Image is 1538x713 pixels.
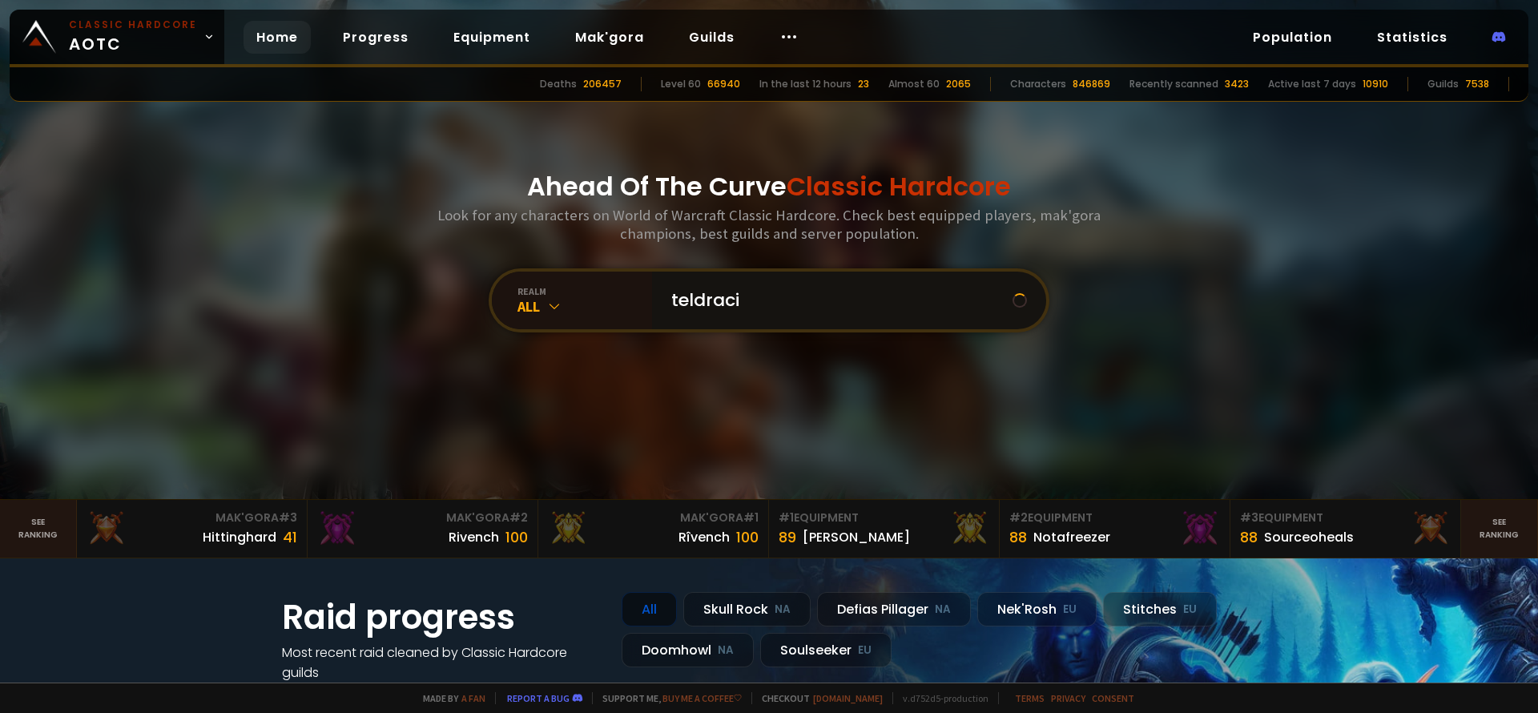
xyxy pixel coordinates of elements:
[87,510,297,526] div: Mak'Gora
[505,526,528,548] div: 100
[1264,527,1354,547] div: Sourceoheals
[759,77,852,91] div: In the last 12 hours
[787,168,1011,204] span: Classic Hardcore
[743,510,759,526] span: # 1
[1092,692,1134,704] a: Consent
[779,526,796,548] div: 89
[946,77,971,91] div: 2065
[282,592,602,643] h1: Raid progress
[527,167,1011,206] h1: Ahead Of The Curve
[517,297,652,316] div: All
[683,592,811,626] div: Skull Rock
[707,77,740,91] div: 66940
[308,500,538,558] a: Mak'Gora#2Rivench100
[1009,510,1028,526] span: # 2
[449,527,499,547] div: Rivench
[1230,500,1461,558] a: #3Equipment88Sourceoheals
[662,692,742,704] a: Buy me a coffee
[562,21,657,54] a: Mak'gora
[736,526,759,548] div: 100
[283,526,297,548] div: 41
[1465,77,1489,91] div: 7538
[1268,77,1356,91] div: Active last 7 days
[507,692,570,704] a: Report a bug
[769,500,1000,558] a: #1Equipment89[PERSON_NAME]
[583,77,622,91] div: 206457
[1129,77,1218,91] div: Recently scanned
[540,77,577,91] div: Deaths
[1461,500,1538,558] a: Seeranking
[676,21,747,54] a: Guilds
[461,692,485,704] a: a fan
[779,510,989,526] div: Equipment
[1010,77,1066,91] div: Characters
[509,510,528,526] span: # 2
[592,692,742,704] span: Support me,
[1015,692,1045,704] a: Terms
[1009,510,1220,526] div: Equipment
[622,633,754,667] div: Doomhowl
[69,18,197,56] span: AOTC
[69,18,197,32] small: Classic Hardcore
[441,21,543,54] a: Equipment
[317,510,528,526] div: Mak'Gora
[1051,692,1085,704] a: Privacy
[1364,21,1460,54] a: Statistics
[77,500,308,558] a: Mak'Gora#3Hittinghard41
[662,272,1013,329] input: Search a character...
[1240,510,1258,526] span: # 3
[1000,500,1230,558] a: #2Equipment88Notafreezer
[1363,77,1388,91] div: 10910
[538,500,769,558] a: Mak'Gora#1Rîvench100
[279,510,297,526] span: # 3
[1103,592,1217,626] div: Stitches
[892,692,988,704] span: v. d752d5 - production
[817,592,971,626] div: Defias Pillager
[1427,77,1459,91] div: Guilds
[431,206,1107,243] h3: Look for any characters on World of Warcraft Classic Hardcore. Check best equipped players, mak'g...
[1225,77,1249,91] div: 3423
[1183,602,1197,618] small: EU
[813,692,883,704] a: [DOMAIN_NAME]
[888,77,940,91] div: Almost 60
[858,643,872,659] small: EU
[775,602,791,618] small: NA
[1240,510,1451,526] div: Equipment
[1033,527,1110,547] div: Notafreezer
[718,643,734,659] small: NA
[203,527,276,547] div: Hittinghard
[760,633,892,667] div: Soulseeker
[858,77,869,91] div: 23
[244,21,311,54] a: Home
[977,592,1097,626] div: Nek'Rosh
[548,510,759,526] div: Mak'Gora
[751,692,883,704] span: Checkout
[661,77,701,91] div: Level 60
[413,692,485,704] span: Made by
[1063,602,1077,618] small: EU
[1073,77,1110,91] div: 846869
[678,527,730,547] div: Rîvench
[10,10,224,64] a: Classic HardcoreAOTC
[1240,21,1345,54] a: Population
[282,643,602,683] h4: Most recent raid cleaned by Classic Hardcore guilds
[1240,526,1258,548] div: 88
[517,285,652,297] div: realm
[1009,526,1027,548] div: 88
[935,602,951,618] small: NA
[330,21,421,54] a: Progress
[622,592,677,626] div: All
[779,510,794,526] span: # 1
[803,527,910,547] div: [PERSON_NAME]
